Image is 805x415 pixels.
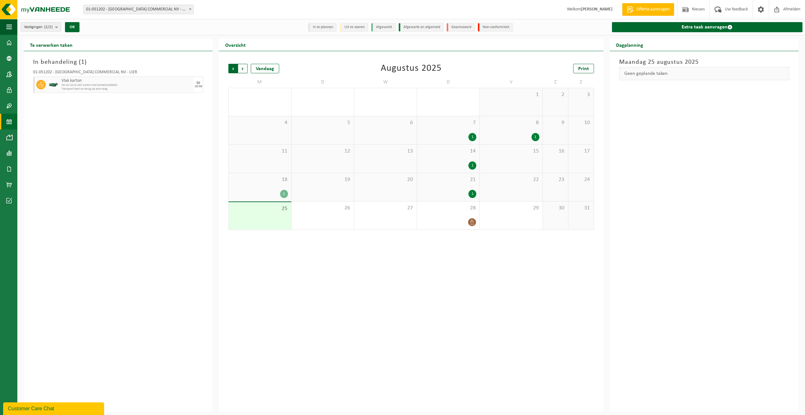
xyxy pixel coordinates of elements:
span: 12 [295,148,351,155]
td: D [417,76,480,88]
span: 1 [483,91,539,98]
span: HK-XZ-20-G vlak karton met kantelinstallatie [62,83,192,87]
button: OK [65,22,79,32]
li: Afgewerkt en afgemeld [399,23,444,32]
span: 24 [572,176,591,183]
span: 16 [546,148,565,155]
span: 10 [572,119,591,126]
td: Z [568,76,594,88]
span: 3 [572,91,591,98]
span: 21 [420,176,476,183]
span: 18 [232,176,288,183]
span: 25 [232,205,288,212]
li: Geannuleerd [447,23,475,32]
a: Offerte aanvragen [622,3,674,16]
span: 1 [81,59,85,65]
span: 01-051202 - GUDRUN COMMERCIAL NV - LIER [83,5,194,14]
span: 27 [357,205,414,212]
span: 15 [483,148,539,155]
div: 1 [468,133,476,141]
span: 17 [572,148,591,155]
td: V [480,76,543,88]
li: Non-conformiteit [478,23,513,32]
li: Uit te voeren [340,23,368,32]
span: Offerte aanvragen [635,6,671,13]
span: Vlak karton [62,78,192,83]
div: Vandaag [251,64,279,73]
span: 14 [420,148,476,155]
h2: Te verwerken taken [24,39,79,51]
div: 01-051202 - [GEOGRAPHIC_DATA] COMMERCIAL NV - LIER [33,70,203,76]
span: 2 [546,91,565,98]
span: 4 [232,119,288,126]
button: Vestigingen(2/2) [21,22,61,32]
span: 19 [295,176,351,183]
div: 1 [468,161,476,170]
div: 1 [468,190,476,198]
h3: In behandeling ( ) [33,57,203,67]
span: 6 [357,119,414,126]
span: 7 [420,119,476,126]
img: HK-XZ-20-GN-01 [49,82,58,87]
h2: Overzicht [219,39,252,51]
td: D [291,76,354,88]
h2: Dagplanning [610,39,649,51]
strong: [PERSON_NAME] [581,7,613,12]
span: 23 [546,176,565,183]
td: M [228,76,291,88]
div: Augustus 2025 [381,64,442,73]
span: 11 [232,148,288,155]
count: (2/2) [44,25,53,29]
span: Transport heen en terug op aanvraag [62,87,192,91]
span: 22 [483,176,539,183]
span: 5 [295,119,351,126]
span: 9 [546,119,565,126]
span: Print [578,66,589,71]
div: DI [197,81,200,85]
td: Z [543,76,568,88]
span: Volgende [238,64,248,73]
li: In te plannen [308,23,337,32]
div: 1 [532,133,539,141]
span: 30 [546,205,565,212]
span: 13 [357,148,414,155]
td: W [354,76,417,88]
span: 26 [295,205,351,212]
div: Geen geplande taken [619,67,789,80]
a: Print [573,64,594,73]
iframe: chat widget [3,401,105,415]
div: 26/08 [195,85,202,88]
span: Vorige [228,64,238,73]
span: 20 [357,176,414,183]
span: 01-051202 - GUDRUN COMMERCIAL NV - LIER [84,5,193,14]
span: 29 [483,205,539,212]
li: Afgewerkt [371,23,396,32]
span: 31 [572,205,591,212]
span: 28 [420,205,476,212]
span: Vestigingen [24,22,53,32]
div: 1 [280,190,288,198]
h3: Maandag 25 augustus 2025 [619,57,789,67]
a: Extra taak aanvragen [612,22,802,32]
span: 8 [483,119,539,126]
